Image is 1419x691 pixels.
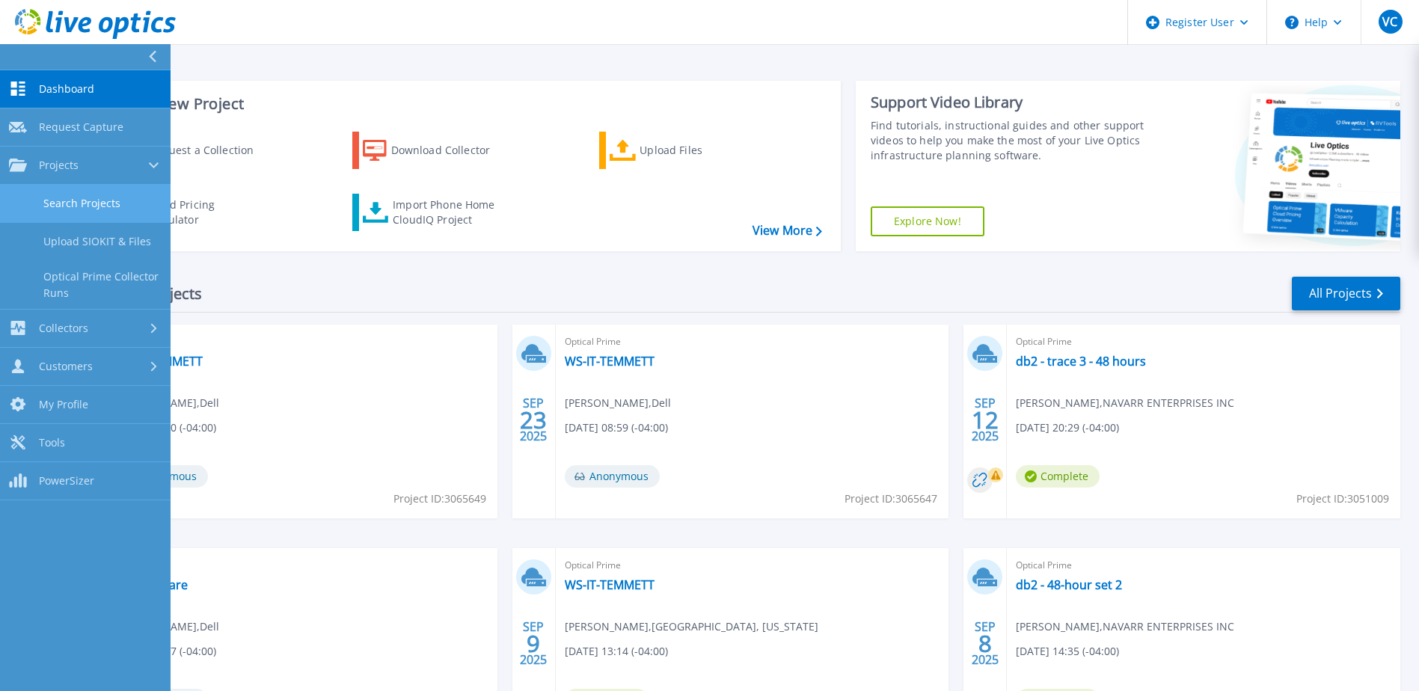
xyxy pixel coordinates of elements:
[1016,465,1100,488] span: Complete
[1016,577,1122,592] a: db2 - 48-hour set 2
[565,395,671,411] span: [PERSON_NAME] , Dell
[1016,354,1146,369] a: db2 - trace 3 - 48 hours
[106,132,273,169] a: Request a Collection
[972,414,999,426] span: 12
[871,93,1148,112] div: Support Video Library
[39,436,65,449] span: Tools
[871,206,984,236] a: Explore Now!
[565,618,818,635] span: [PERSON_NAME] , [GEOGRAPHIC_DATA], [US_STATE]
[113,557,488,574] span: Optical Prime
[565,577,655,592] a: WS-IT-TEMMETT
[519,616,548,671] div: SEP 2025
[1016,420,1119,436] span: [DATE] 20:29 (-04:00)
[106,194,273,231] a: Cloud Pricing Calculator
[39,398,88,411] span: My Profile
[1292,277,1400,310] a: All Projects
[527,637,540,650] span: 9
[871,118,1148,163] div: Find tutorials, instructional guides and other support videos to help you make the most of your L...
[845,491,937,507] span: Project ID: 3065647
[565,334,940,350] span: Optical Prime
[519,393,548,447] div: SEP 2025
[393,491,486,507] span: Project ID: 3065649
[1382,16,1397,28] span: VC
[149,135,269,165] div: Request a Collection
[352,132,519,169] a: Download Collector
[971,393,999,447] div: SEP 2025
[1296,491,1389,507] span: Project ID: 3051009
[565,465,660,488] span: Anonymous
[393,197,509,227] div: Import Phone Home CloudIQ Project
[565,420,668,436] span: [DATE] 08:59 (-04:00)
[753,224,822,238] a: View More
[391,135,511,165] div: Download Collector
[599,132,766,169] a: Upload Files
[978,637,992,650] span: 8
[147,197,266,227] div: Cloud Pricing Calculator
[39,322,88,335] span: Collectors
[1016,643,1119,660] span: [DATE] 14:35 (-04:00)
[113,334,488,350] span: Optical Prime
[1016,618,1234,635] span: [PERSON_NAME] , NAVARR ENTERPRISES INC
[106,96,821,112] h3: Start a New Project
[565,557,940,574] span: Optical Prime
[520,414,547,426] span: 23
[1016,334,1391,350] span: Optical Prime
[39,360,93,373] span: Customers
[1016,395,1234,411] span: [PERSON_NAME] , NAVARR ENTERPRISES INC
[39,82,94,96] span: Dashboard
[565,354,655,369] a: WS-IT-TEMMETT
[971,616,999,671] div: SEP 2025
[39,120,123,134] span: Request Capture
[39,159,79,172] span: Projects
[39,474,94,488] span: PowerSizer
[565,643,668,660] span: [DATE] 13:14 (-04:00)
[1016,557,1391,574] span: Optical Prime
[640,135,759,165] div: Upload Files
